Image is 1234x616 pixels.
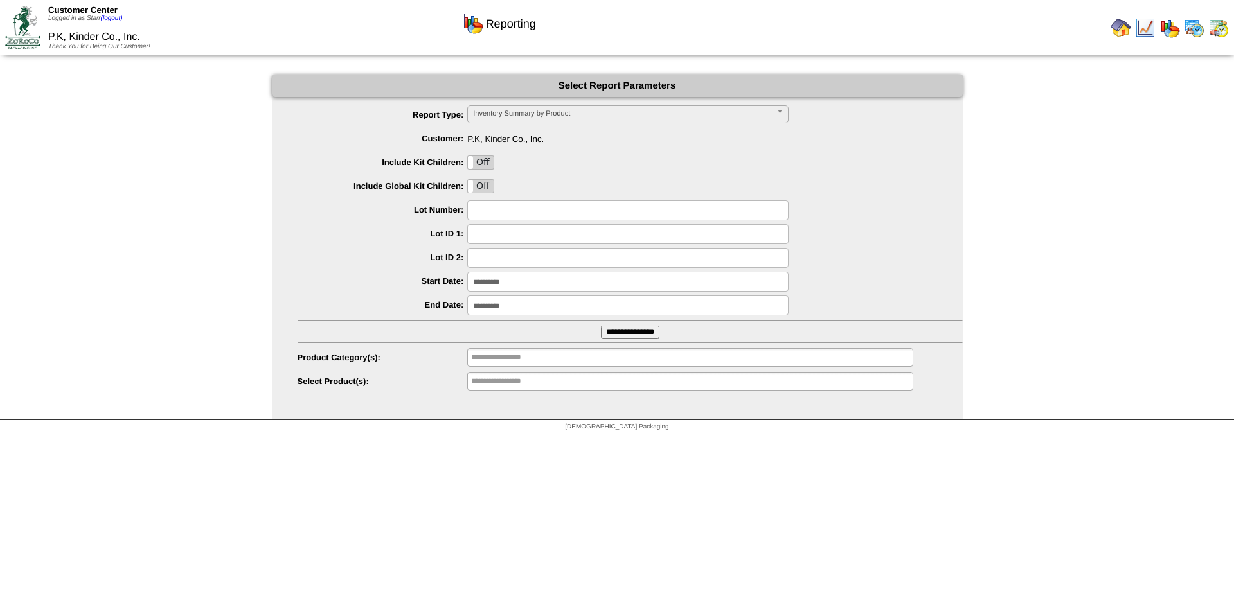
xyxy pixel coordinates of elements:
[565,423,668,430] span: [DEMOGRAPHIC_DATA] Packaging
[1135,17,1156,38] img: line_graph.gif
[48,43,150,50] span: Thank You for Being Our Customer!
[298,376,468,386] label: Select Product(s):
[1184,17,1204,38] img: calendarprod.gif
[486,17,536,31] span: Reporting
[463,13,483,34] img: graph.gif
[298,229,468,238] label: Lot ID 1:
[298,353,468,362] label: Product Category(s):
[467,179,494,193] div: OnOff
[298,134,468,143] label: Customer:
[473,106,771,121] span: Inventory Summary by Product
[298,157,468,167] label: Include Kit Children:
[298,129,963,144] span: P.K, Kinder Co., Inc.
[298,276,468,286] label: Start Date:
[298,110,468,119] label: Report Type:
[1208,17,1229,38] img: calendarinout.gif
[298,252,468,262] label: Lot ID 2:
[1159,17,1180,38] img: graph.gif
[467,155,494,170] div: OnOff
[298,300,468,310] label: End Date:
[272,75,963,97] div: Select Report Parameters
[48,31,140,42] span: P.K, Kinder Co., Inc.
[101,15,123,22] a: (logout)
[468,156,494,169] label: Off
[468,180,494,193] label: Off
[1111,17,1131,38] img: home.gif
[5,6,40,49] img: ZoRoCo_Logo(Green%26Foil)%20jpg.webp
[298,205,468,215] label: Lot Number:
[48,5,118,15] span: Customer Center
[48,15,123,22] span: Logged in as Starr
[298,181,468,191] label: Include Global Kit Children:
